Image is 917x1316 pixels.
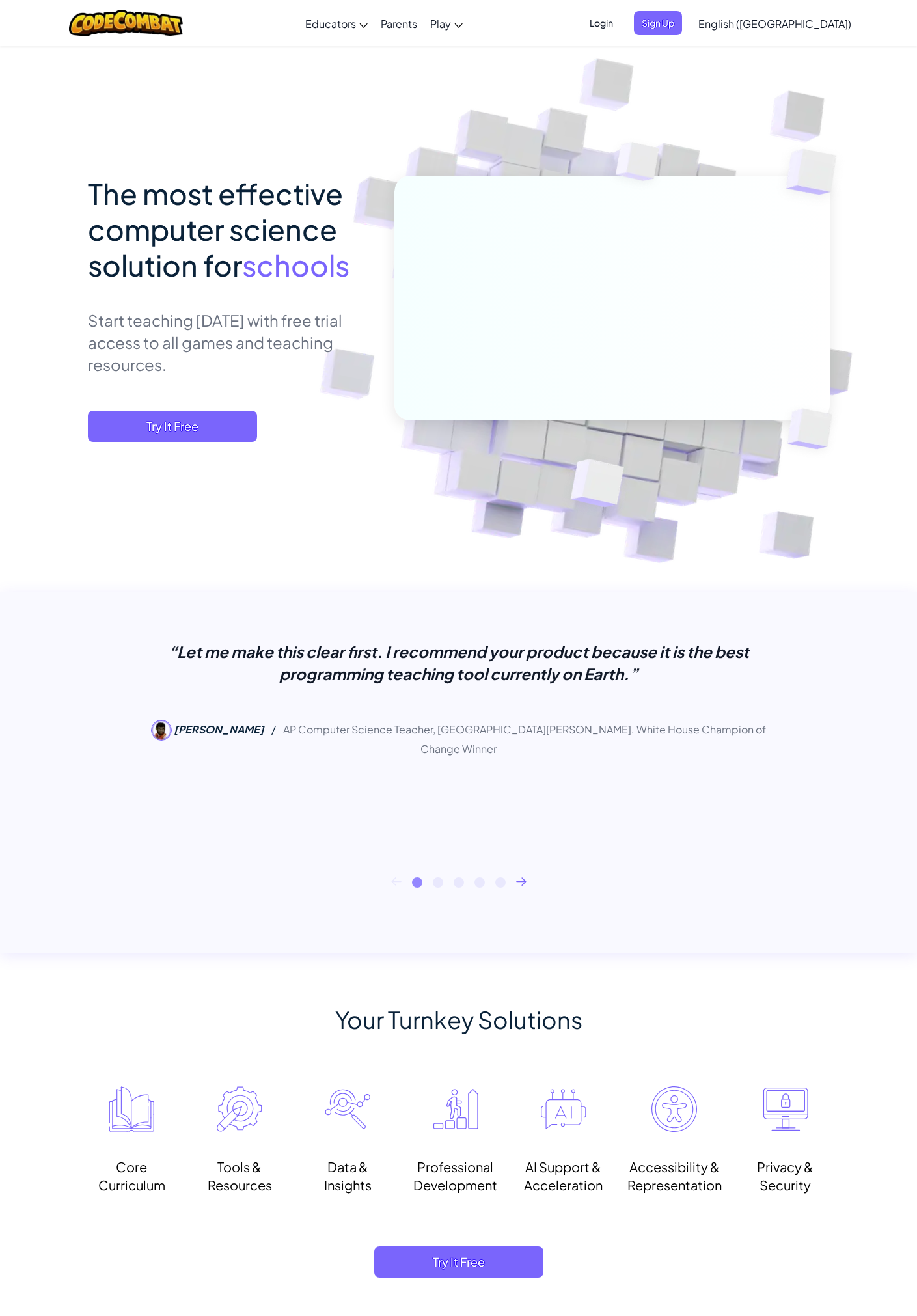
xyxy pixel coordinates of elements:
[430,17,451,31] span: Play
[591,117,685,213] img: Overlap cubes
[217,1086,262,1132] img: Vector image to illustrate Tools & Resources
[765,381,863,476] img: Overlap cubes
[174,722,264,736] span: [PERSON_NAME]
[133,640,784,685] p: “Let me make this clear first. I recommend your product because it is the best programming teachi...
[474,877,485,888] button: 4
[634,11,682,35] button: Sign Up
[424,6,469,41] a: Play
[698,17,851,31] span: English ([GEOGRAPHIC_DATA])
[242,247,349,283] span: schools
[412,877,422,888] button: 1
[305,17,356,31] span: Educators
[374,1246,543,1278] button: Try It Free
[495,877,506,888] button: 5
[335,1005,582,1034] span: Your Turnkey Solutions
[69,10,183,36] img: CodeCombat logo
[541,1086,586,1132] img: Vector image to illustrate AI Support & Acceleration
[374,6,424,41] a: Parents
[283,722,766,756] span: AP Computer Science Teacher, [GEOGRAPHIC_DATA][PERSON_NAME]. White House Champion of Change Winner
[760,117,873,227] img: Overlap cubes
[109,1086,154,1132] img: Vector image to illustrate Core Curriculum
[651,1086,697,1132] img: Vector image to illustrate Accessibility & Representation
[88,411,257,442] button: Try It Free
[433,1086,478,1132] img: Vector image to illustrate Professional Development
[303,1158,392,1194] div: Data & Insights
[325,1086,370,1132] img: Vector image to illustrate Data & Insights
[151,720,172,741] img: Seth Reichelson
[763,1086,808,1132] img: Vector image to illustrate Privacy & Security
[692,6,858,41] a: English ([GEOGRAPHIC_DATA])
[195,1158,284,1194] div: Tools & Resources
[538,432,655,540] img: Overlap cubes
[88,1158,176,1194] div: Core Curriculum
[741,1158,830,1194] div: Privacy & Security
[627,1158,722,1194] div: Accessibility & Representation
[88,175,343,283] span: The most effective computer science solution for
[88,309,375,376] p: Start teaching [DATE] with free trial access to all games and teaching resources.
[411,1158,500,1194] div: Professional Development
[299,6,374,41] a: Educators
[582,11,621,35] button: Login
[266,722,281,736] span: /
[454,877,464,888] button: 3
[519,1158,608,1194] div: AI Support & Acceleration
[433,877,443,888] button: 2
